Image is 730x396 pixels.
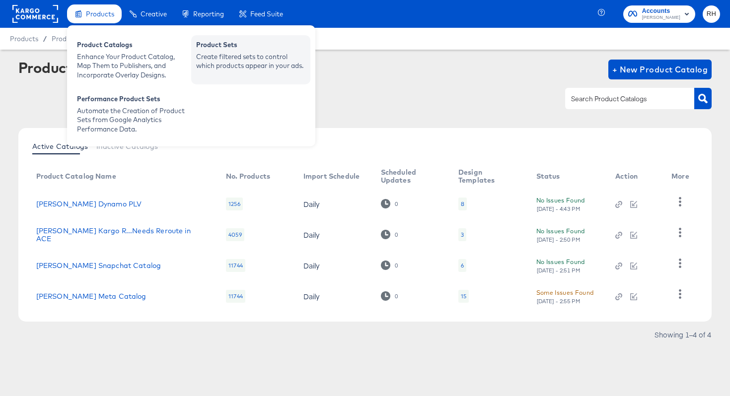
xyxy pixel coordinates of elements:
[295,219,373,250] td: Daily
[303,172,360,180] div: Import Schedule
[642,14,680,22] span: [PERSON_NAME]
[96,142,158,150] span: Inactive Catalogs
[226,198,243,210] div: 1256
[461,292,466,300] div: 15
[528,165,608,189] th: Status
[461,200,464,208] div: 8
[250,10,283,18] span: Feed Suite
[607,165,663,189] th: Action
[141,10,167,18] span: Creative
[394,262,398,269] div: 0
[536,287,594,298] div: Some Issues Found
[569,93,675,105] input: Search Product Catalogs
[458,228,466,241] div: 3
[10,35,38,43] span: Products
[18,60,140,75] div: Product Catalogs
[193,10,224,18] span: Reporting
[536,298,581,305] div: [DATE] - 2:55 PM
[703,5,720,23] button: RH
[32,142,88,150] span: Active Catalogs
[458,198,467,210] div: 8
[642,6,680,16] span: Accounts
[458,259,466,272] div: 6
[394,293,398,300] div: 0
[381,230,398,239] div: 0
[612,63,708,76] span: + New Product Catalog
[381,168,438,184] div: Scheduled Updates
[394,231,398,238] div: 0
[295,250,373,281] td: Daily
[36,200,142,208] a: [PERSON_NAME] Dynamo PLV
[461,231,464,239] div: 3
[458,290,469,303] div: 15
[295,281,373,312] td: Daily
[623,5,695,23] button: Accounts[PERSON_NAME]
[226,290,245,303] div: 11744
[295,189,373,219] td: Daily
[226,172,270,180] div: No. Products
[608,60,712,79] button: + New Product Catalog
[36,262,161,269] a: [PERSON_NAME] Snapchat Catalog
[461,262,464,269] div: 6
[52,35,107,43] a: Product Catalogs
[36,227,206,243] a: [PERSON_NAME] Kargo R...Needs Reroute in ACE
[36,172,116,180] div: Product Catalog Name
[654,331,712,338] div: Showing 1–4 of 4
[381,291,398,301] div: 0
[458,168,516,184] div: Design Templates
[226,259,245,272] div: 11744
[381,199,398,208] div: 0
[536,287,594,305] button: Some Issues Found[DATE] - 2:55 PM
[394,200,398,207] div: 0
[38,35,52,43] span: /
[86,10,114,18] span: Products
[381,261,398,270] div: 0
[663,165,701,189] th: More
[36,292,146,300] a: [PERSON_NAME] Meta Catalog
[707,8,716,20] span: RH
[226,228,244,241] div: 4059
